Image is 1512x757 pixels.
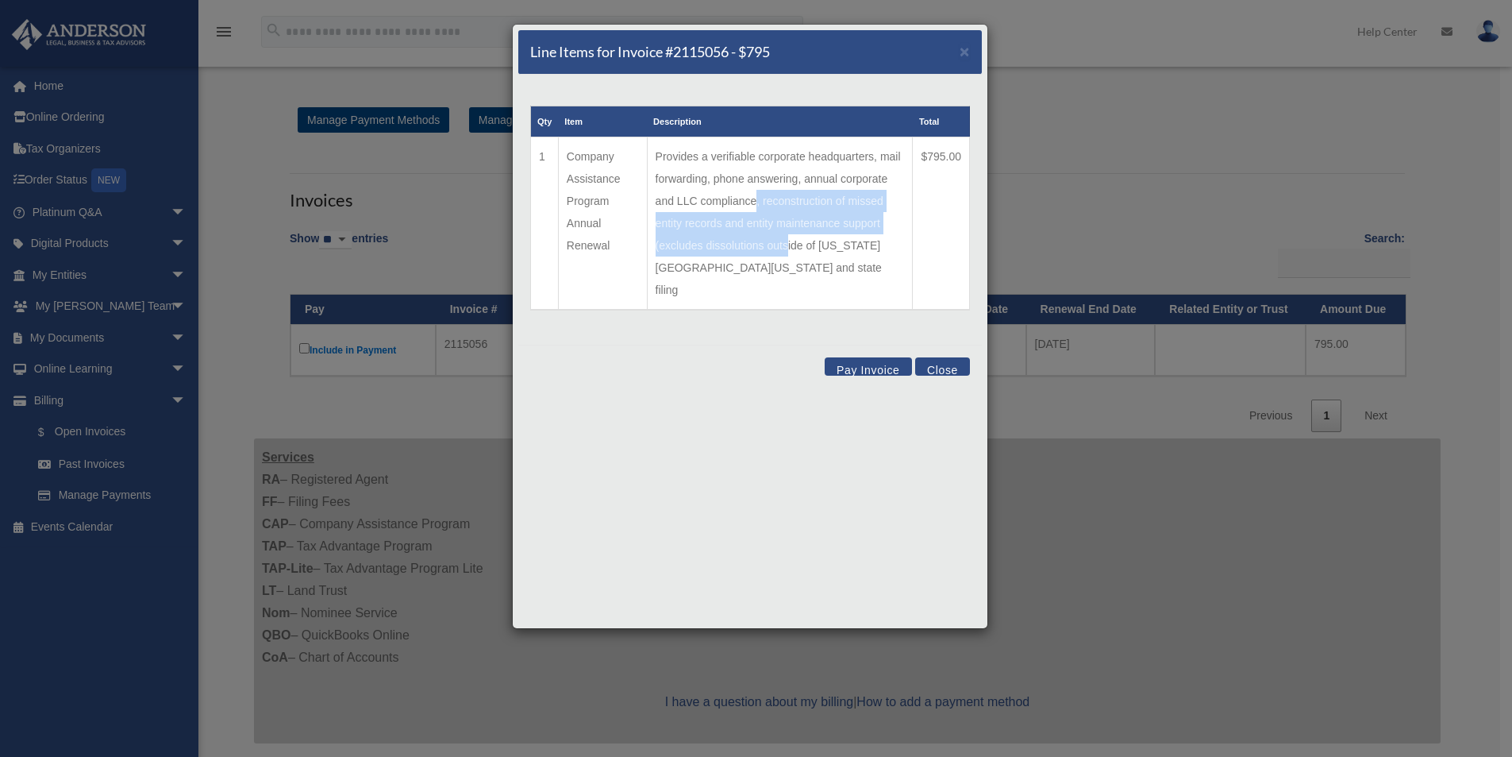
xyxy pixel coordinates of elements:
[558,106,647,137] th: Item
[531,137,559,311] td: 1
[558,137,647,311] td: Company Assistance Program Annual Renewal
[960,42,970,60] span: ×
[913,137,970,311] td: $795.00
[647,106,913,137] th: Description
[531,106,559,137] th: Qty
[915,357,970,376] button: Close
[647,137,913,311] td: Provides a verifiable corporate headquarters, mail forwarding, phone answering, annual corporate ...
[960,43,970,60] button: Close
[913,106,970,137] th: Total
[530,42,770,62] h5: Line Items for Invoice #2115056 - $795
[825,357,912,376] button: Pay Invoice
